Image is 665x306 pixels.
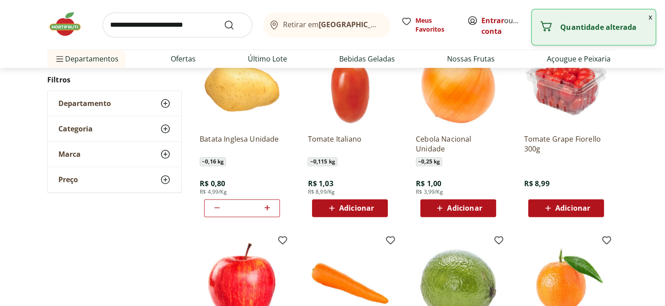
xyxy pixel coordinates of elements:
span: Retirar em [283,20,382,29]
p: Quantidade alterada [560,23,649,32]
span: ~ 0,25 kg [416,157,442,166]
h2: Filtros [47,71,182,89]
a: Ofertas [171,53,196,64]
b: [GEOGRAPHIC_DATA]/[GEOGRAPHIC_DATA] [319,20,469,29]
span: R$ 1,03 [308,179,333,188]
span: Meus Favoritos [415,16,456,34]
input: search [103,12,252,37]
span: Adicionar [555,204,590,212]
button: Departamento [48,91,181,116]
img: Cebola Nacional Unidade [416,42,501,127]
a: Tomate Italiano [308,134,392,154]
button: Adicionar [420,199,496,217]
span: Categoria [58,125,93,134]
a: Açougue e Peixaria [547,53,611,64]
span: ~ 0,16 kg [200,157,226,166]
span: R$ 8,99/Kg [308,188,335,196]
button: Retirar em[GEOGRAPHIC_DATA]/[GEOGRAPHIC_DATA] [263,12,390,37]
a: Cebola Nacional Unidade [416,134,501,154]
button: Menu [54,48,65,69]
button: Fechar notificação [645,9,656,24]
span: Departamentos [54,48,119,69]
a: Batata Inglesa Unidade [200,134,284,154]
button: Submit Search [224,20,245,30]
img: Tomate Grape Fiorello 300g [524,42,608,127]
span: R$ 1,00 [416,179,441,188]
span: Marca [58,150,81,159]
button: Adicionar [528,199,604,217]
span: Adicionar [339,204,374,212]
span: R$ 3,99/Kg [416,188,443,196]
span: ou [481,15,521,37]
a: Tomate Grape Fiorello 300g [524,134,608,154]
img: Batata Inglesa Unidade [200,42,284,127]
span: ~ 0,115 kg [308,157,337,166]
a: Bebidas Geladas [339,53,395,64]
a: Meus Favoritos [401,16,456,34]
span: Departamento [58,99,111,108]
a: Entrar [481,16,504,25]
span: R$ 4,99/Kg [200,188,227,196]
button: Categoria [48,117,181,142]
a: Último Lote [248,53,287,64]
span: R$ 0,80 [200,179,225,188]
img: Tomate Italiano [308,42,392,127]
a: Criar conta [481,16,530,36]
button: Marca [48,142,181,167]
button: Adicionar [312,199,388,217]
span: Preço [58,175,78,184]
span: Adicionar [447,204,482,212]
a: Nossas Frutas [447,53,495,64]
button: Preço [48,167,181,192]
span: R$ 8,99 [524,179,549,188]
img: Hortifruti [47,11,92,37]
